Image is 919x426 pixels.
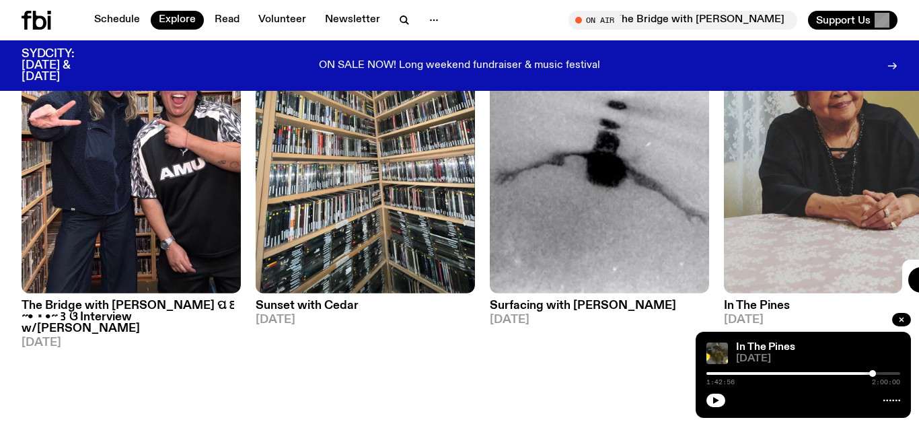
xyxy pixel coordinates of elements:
span: 1:42:56 [706,379,735,386]
a: Surfacing with [PERSON_NAME][DATE] [490,293,709,326]
button: On AirThe Bridge with [PERSON_NAME] ପ꒰ ˶• ༝ •˶꒱ଓ Interview w/[PERSON_NAME] [568,11,797,30]
img: A corner shot of the fbi music library [256,1,475,293]
span: [DATE] [490,314,709,326]
h3: The Bridge with [PERSON_NAME] ପ꒰ ˶• ༝ •˶꒱ଓ Interview w/[PERSON_NAME] [22,300,241,334]
p: ON SALE NOW! Long weekend fundraiser & music festival [319,60,600,72]
h3: Sunset with Cedar [256,300,475,312]
span: Support Us [816,14,871,26]
a: Explore [151,11,204,30]
span: [DATE] [256,314,475,326]
button: Support Us [808,11,897,30]
a: Volunteer [250,11,314,30]
h3: Surfacing with [PERSON_NAME] [490,300,709,312]
a: The Bridge with [PERSON_NAME] ପ꒰ ˶• ༝ •˶꒱ଓ Interview w/[PERSON_NAME][DATE] [22,293,241,349]
span: [DATE] [736,354,900,364]
a: Schedule [86,11,148,30]
a: Sunset with Cedar[DATE] [256,293,475,326]
span: 2:00:00 [872,379,900,386]
a: In The Pines [736,342,795,353]
a: Read [207,11,248,30]
a: Newsletter [317,11,388,30]
h3: SYDCITY: [DATE] & [DATE] [22,48,108,83]
span: [DATE] [22,337,241,349]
